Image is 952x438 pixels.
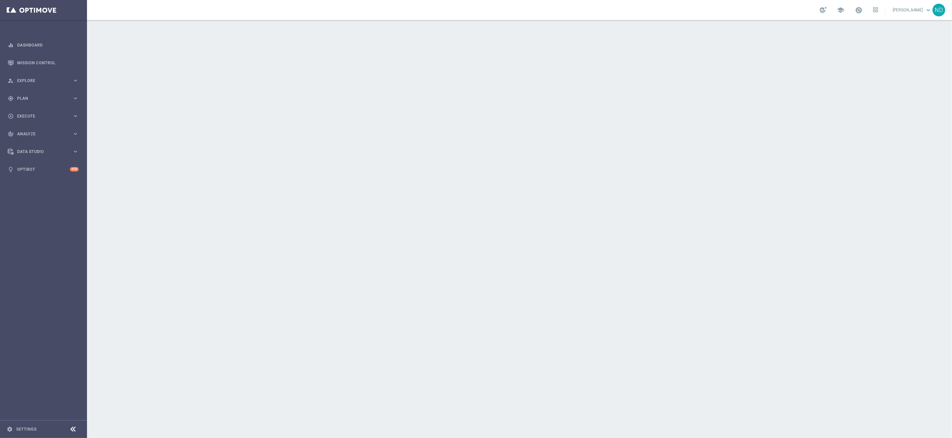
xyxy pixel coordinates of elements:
i: play_circle_outline [8,113,14,119]
button: play_circle_outline Execute keyboard_arrow_right [7,114,79,119]
i: settings [7,426,13,432]
button: lightbulb Optibot +10 [7,167,79,172]
span: Analyze [17,132,72,136]
i: keyboard_arrow_right [72,95,79,101]
div: +10 [70,167,79,171]
i: keyboard_arrow_right [72,131,79,137]
span: Plan [17,96,72,100]
i: equalizer [8,42,14,48]
i: person_search [8,78,14,84]
i: keyboard_arrow_right [72,113,79,119]
span: Data Studio [17,150,72,154]
button: Mission Control [7,60,79,66]
span: keyboard_arrow_down [925,6,932,14]
div: Dashboard [8,36,79,54]
button: Data Studio keyboard_arrow_right [7,149,79,154]
span: Execute [17,114,72,118]
div: Optibot [8,160,79,178]
div: Explore [8,78,72,84]
i: track_changes [8,131,14,137]
div: Analyze [8,131,72,137]
div: ND [933,4,945,16]
button: equalizer Dashboard [7,43,79,48]
i: keyboard_arrow_right [72,77,79,84]
div: Data Studio [8,149,72,155]
div: Plan [8,95,72,101]
span: Explore [17,79,72,83]
span: school [837,6,844,14]
div: Execute [8,113,72,119]
button: track_changes Analyze keyboard_arrow_right [7,131,79,137]
div: Mission Control [8,54,79,72]
i: gps_fixed [8,95,14,101]
a: Mission Control [17,54,79,72]
a: Settings [16,427,36,431]
a: [PERSON_NAME]keyboard_arrow_down [892,5,933,15]
i: lightbulb [8,166,14,172]
a: Optibot [17,160,70,178]
a: Dashboard [17,36,79,54]
i: keyboard_arrow_right [72,148,79,155]
button: person_search Explore keyboard_arrow_right [7,78,79,83]
button: gps_fixed Plan keyboard_arrow_right [7,96,79,101]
